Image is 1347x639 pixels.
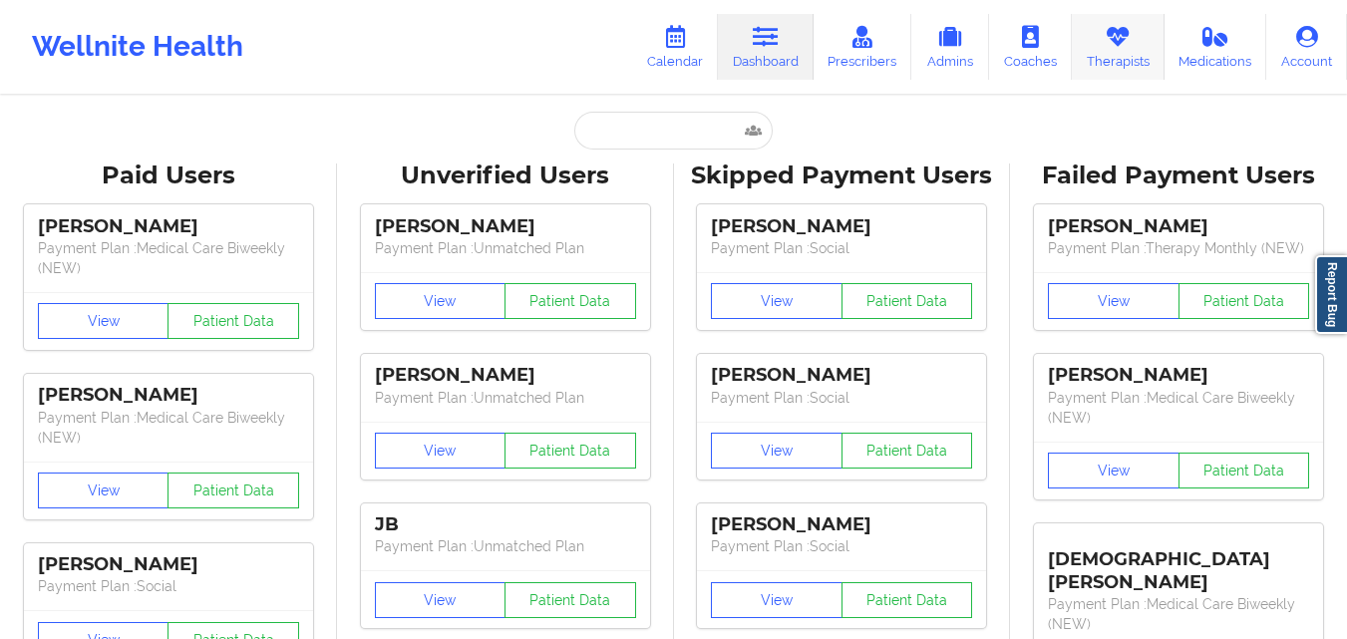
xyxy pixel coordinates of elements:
button: View [1048,453,1179,488]
p: Payment Plan : Medical Care Biweekly (NEW) [1048,388,1309,428]
button: View [375,283,506,319]
div: [PERSON_NAME] [711,364,972,387]
div: Unverified Users [351,160,660,191]
div: Paid Users [14,160,323,191]
div: [PERSON_NAME] [375,364,636,387]
p: Payment Plan : Therapy Monthly (NEW) [1048,238,1309,258]
div: [PERSON_NAME] [1048,364,1309,387]
p: Payment Plan : Medical Care Biweekly (NEW) [38,238,299,278]
div: [PERSON_NAME] [711,513,972,536]
div: [PERSON_NAME] [711,215,972,238]
div: [PERSON_NAME] [375,215,636,238]
p: Payment Plan : Social [711,238,972,258]
button: Patient Data [168,303,299,339]
button: Patient Data [842,283,973,319]
div: [DEMOGRAPHIC_DATA][PERSON_NAME] [1048,533,1309,594]
p: Payment Plan : Medical Care Biweekly (NEW) [1048,594,1309,634]
button: View [38,473,169,508]
div: Failed Payment Users [1024,160,1333,191]
a: Prescribers [814,14,912,80]
button: Patient Data [505,283,636,319]
button: View [711,283,842,319]
button: Patient Data [505,582,636,618]
a: Dashboard [718,14,814,80]
button: Patient Data [842,433,973,469]
a: Admins [911,14,989,80]
a: Calendar [632,14,718,80]
a: Account [1266,14,1347,80]
button: View [1048,283,1179,319]
button: View [38,303,169,339]
a: Report Bug [1315,255,1347,334]
button: View [375,433,506,469]
button: Patient Data [505,433,636,469]
button: Patient Data [842,582,973,618]
div: [PERSON_NAME] [1048,215,1309,238]
button: Patient Data [1179,453,1310,488]
div: Skipped Payment Users [688,160,997,191]
p: Payment Plan : Social [38,576,299,596]
div: JB [375,513,636,536]
a: Medications [1165,14,1267,80]
a: Therapists [1072,14,1165,80]
p: Payment Plan : Social [711,536,972,556]
p: Payment Plan : Unmatched Plan [375,238,636,258]
button: Patient Data [168,473,299,508]
a: Coaches [989,14,1072,80]
p: Payment Plan : Social [711,388,972,408]
button: Patient Data [1179,283,1310,319]
button: View [711,433,842,469]
button: View [711,582,842,618]
button: View [375,582,506,618]
p: Payment Plan : Unmatched Plan [375,388,636,408]
div: [PERSON_NAME] [38,384,299,407]
div: [PERSON_NAME] [38,215,299,238]
p: Payment Plan : Medical Care Biweekly (NEW) [38,408,299,448]
div: [PERSON_NAME] [38,553,299,576]
p: Payment Plan : Unmatched Plan [375,536,636,556]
